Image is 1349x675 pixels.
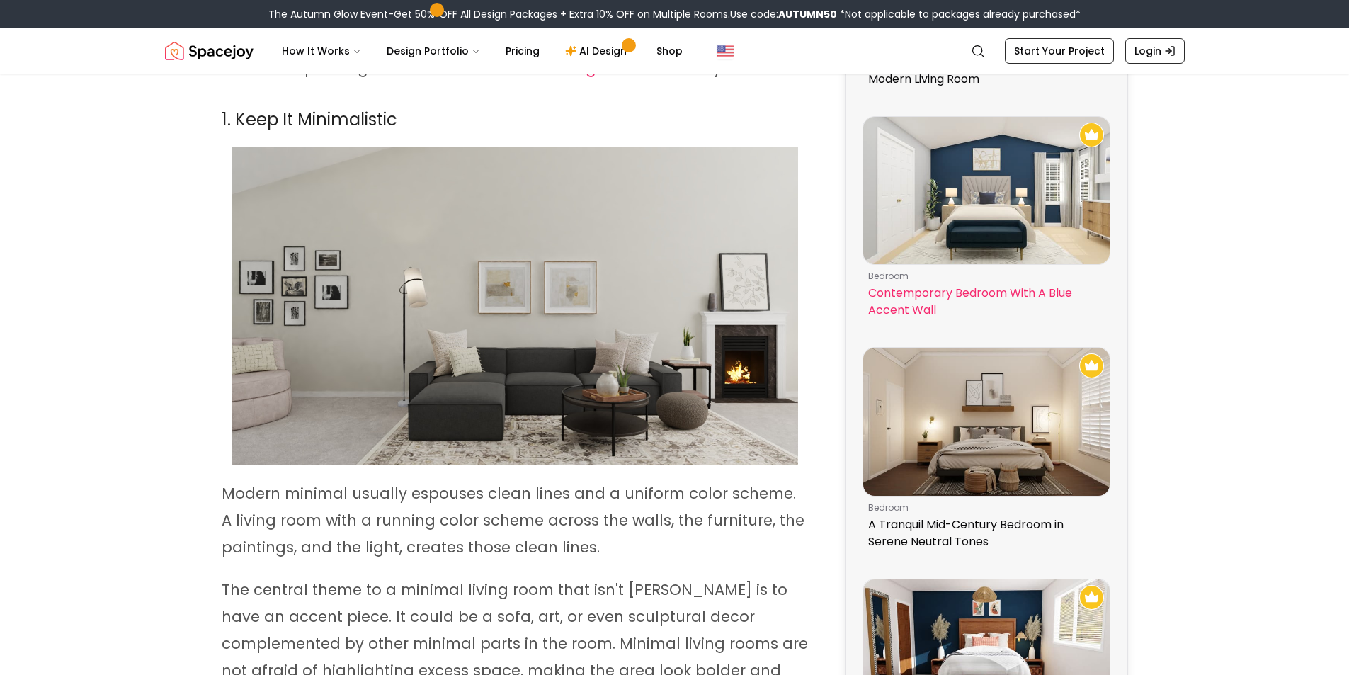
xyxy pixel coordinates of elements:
img: A Tranquil Mid-Century Bedroom in Serene Neutral Tones [863,348,1110,496]
button: How It Works [271,37,372,65]
a: Pricing [494,37,551,65]
p: Contemporary Bedroom With A Blue Accent Wall [868,285,1099,319]
p: bedroom [868,502,1099,514]
span: Modern minimal usually espouses clean lines and a uniform color scheme. A living room with a runn... [222,483,804,557]
a: Spacejoy [165,37,254,65]
nav: Global [165,28,1185,74]
img: Spacejoy Logo [165,37,254,65]
img: Contemporary Bedroom With A Blue Accent Wall [863,117,1110,265]
img: modern minimalistic room [232,147,798,465]
a: A Tranquil Mid-Century Bedroom in Serene Neutral TonesRecommended Spacejoy Design - A Tranquil Mi... [863,347,1110,556]
img: United States [717,42,734,59]
a: Shop [645,37,694,65]
a: modern living room ideas [491,61,688,77]
p: bedroom [868,271,1099,282]
img: Recommended Spacejoy Design - Contemporary Bedroom With A Blue Accent Wall [1079,123,1104,147]
span: *Not applicable to packages already purchased* [837,7,1081,21]
a: Contemporary Bedroom With A Blue Accent WallRecommended Spacejoy Design - Contemporary Bedroom Wi... [863,116,1110,325]
button: Design Portfolio [375,37,491,65]
img: Recommended Spacejoy Design - Style It Blue: A Modern Boho Bedroom [1079,585,1104,610]
span: 1. Keep It Minimalistic [222,108,397,131]
b: AUTUMN50 [778,7,837,21]
a: Login [1125,38,1185,64]
img: Recommended Spacejoy Design - A Tranquil Mid-Century Bedroom in Serene Neutral Tones [1079,353,1104,378]
nav: Main [271,37,694,65]
p: A Tranquil Mid-Century Bedroom in Serene Neutral Tones [868,516,1099,550]
a: Start Your Project [1005,38,1114,64]
span: Use code: [730,7,837,21]
div: The Autumn Glow Event-Get 50% OFF All Design Packages + Extra 10% OFF on Multiple Rooms. [268,7,1081,21]
a: AI Design [554,37,642,65]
